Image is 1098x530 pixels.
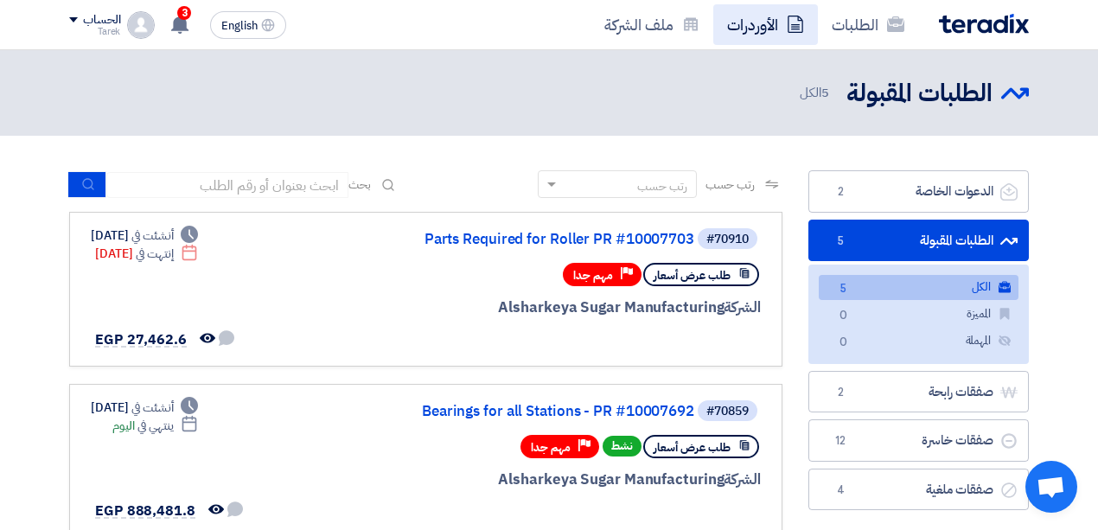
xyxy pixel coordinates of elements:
[808,469,1029,511] a: صفقات ملغية4
[348,404,694,419] a: Bearings for all Stations - PR #10007692
[808,220,1029,262] a: الطلبات المقبولة5
[818,4,918,45] a: الطلبات
[830,183,851,201] span: 2
[800,83,833,103] span: الكل
[724,297,761,318] span: الشركة
[131,399,173,417] span: أنشئت في
[131,227,173,245] span: أنشئت في
[808,170,1029,213] a: الدعوات الخاصة2
[637,177,687,195] div: رتب حسب
[210,11,286,39] button: English
[830,233,851,250] span: 5
[846,77,993,111] h2: الطلبات المقبولة
[819,302,1018,327] a: المميزة
[819,329,1018,354] a: المهملة
[808,371,1029,413] a: صفقات رابحة2
[95,501,195,521] span: EGP 888,481.8
[1025,461,1077,513] a: Open chat
[95,245,198,263] div: [DATE]
[603,436,642,457] span: نشط
[91,227,198,245] div: [DATE]
[833,280,853,298] span: 5
[705,176,755,194] span: رتب حسب
[345,469,761,491] div: Alsharkeya Sugar Manufacturing
[136,245,173,263] span: إنتهت في
[821,83,829,102] span: 5
[654,267,731,284] span: طلب عرض أسعار
[112,417,198,435] div: اليوم
[83,13,120,28] div: الحساب
[590,4,713,45] a: ملف الشركة
[830,482,851,499] span: 4
[137,417,173,435] span: ينتهي في
[69,27,120,36] div: Tarek
[177,6,191,20] span: 3
[345,297,761,319] div: Alsharkeya Sugar Manufacturing
[706,233,749,246] div: #70910
[348,176,371,194] span: بحث
[808,419,1029,462] a: صفقات خاسرة12
[833,334,853,352] span: 0
[348,232,694,247] a: Parts Required for Roller PR #10007703
[830,384,851,401] span: 2
[573,267,613,284] span: مهم جدا
[713,4,818,45] a: الأوردرات
[706,405,749,418] div: #70859
[654,439,731,456] span: طلب عرض أسعار
[819,275,1018,300] a: الكل
[221,20,258,32] span: English
[833,307,853,325] span: 0
[939,14,1029,34] img: Teradix logo
[91,399,198,417] div: [DATE]
[95,329,187,350] span: EGP 27,462.6
[531,439,571,456] span: مهم جدا
[830,432,851,450] span: 12
[106,172,348,198] input: ابحث بعنوان أو رقم الطلب
[724,469,761,490] span: الشركة
[127,11,155,39] img: profile_test.png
